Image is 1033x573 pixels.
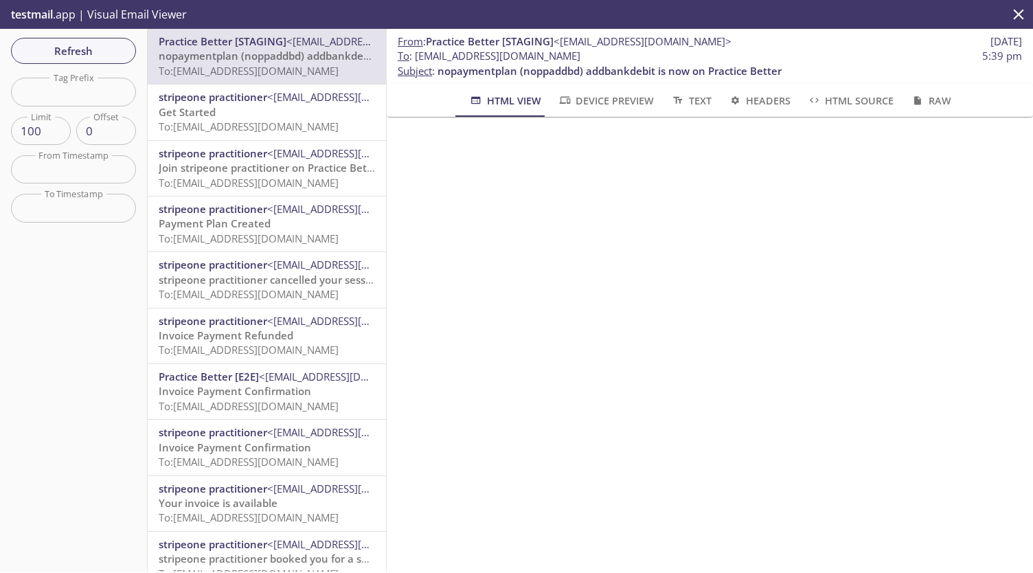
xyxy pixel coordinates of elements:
[159,273,381,286] span: stripeone practitioner cancelled your session
[398,49,1022,78] p: :
[267,146,445,160] span: <[EMAIL_ADDRESS][DOMAIN_NAME]>
[148,364,386,419] div: Practice Better [E2E]<[EMAIL_ADDRESS][DOMAIN_NAME]>Invoice Payment ConfirmationTo:[EMAIL_ADDRESS]...
[159,314,267,328] span: stripeone practitioner
[159,216,271,230] span: Payment Plan Created
[159,328,293,342] span: Invoice Payment Refunded
[159,176,339,190] span: To: [EMAIL_ADDRESS][DOMAIN_NAME]
[398,49,580,63] span: : [EMAIL_ADDRESS][DOMAIN_NAME]
[148,308,386,363] div: stripeone practitioner<[EMAIL_ADDRESS][DOMAIN_NAME]>Invoice Payment RefundedTo:[EMAIL_ADDRESS][DO...
[267,314,445,328] span: <[EMAIL_ADDRESS][DOMAIN_NAME]>
[148,196,386,251] div: stripeone practitioner<[EMAIL_ADDRESS][DOMAIN_NAME]>Payment Plan CreatedTo:[EMAIL_ADDRESS][DOMAIN...
[438,64,782,78] span: nopaymentplan (noppaddbd) addbankdebit is now on Practice Better
[159,537,267,551] span: stripeone practitioner
[159,370,259,383] span: Practice Better [E2E]
[982,49,1022,63] span: 5:39 pm
[728,92,791,109] span: Headers
[148,252,386,307] div: stripeone practitioner<[EMAIL_ADDRESS][DOMAIN_NAME]>stripeone practitioner cancelled your session...
[259,370,437,383] span: <[EMAIL_ADDRESS][DOMAIN_NAME]>
[159,105,216,119] span: Get Started
[159,440,311,454] span: Invoice Payment Confirmation
[159,161,381,175] span: Join stripeone practitioner on Practice Better
[990,34,1022,49] span: [DATE]
[267,202,445,216] span: <[EMAIL_ADDRESS][DOMAIN_NAME]>
[159,64,339,78] span: To: [EMAIL_ADDRESS][DOMAIN_NAME]
[468,92,541,109] span: HTML View
[22,42,125,60] span: Refresh
[159,482,267,495] span: stripeone practitioner
[11,7,53,22] span: testmail
[267,537,445,551] span: <[EMAIL_ADDRESS][DOMAIN_NAME]>
[159,34,286,48] span: Practice Better [STAGING]
[148,85,386,139] div: stripeone practitioner<[EMAIL_ADDRESS][DOMAIN_NAME]>Get StartedTo:[EMAIL_ADDRESS][DOMAIN_NAME]
[159,399,339,413] span: To: [EMAIL_ADDRESS][DOMAIN_NAME]
[554,34,731,48] span: <[EMAIL_ADDRESS][DOMAIN_NAME]>
[426,34,554,48] span: Practice Better [STAGING]
[267,482,445,495] span: <[EMAIL_ADDRESS][DOMAIN_NAME]>
[159,49,503,63] span: nopaymentplan (noppaddbd) addbankdebit is now on Practice Better
[910,92,951,109] span: Raw
[159,90,267,104] span: stripeone practitioner
[148,476,386,531] div: stripeone practitioner<[EMAIL_ADDRESS][DOMAIN_NAME]>Your invoice is availableTo:[EMAIL_ADDRESS][D...
[159,120,339,133] span: To: [EMAIL_ADDRESS][DOMAIN_NAME]
[398,64,432,78] span: Subject
[148,29,386,84] div: Practice Better [STAGING]<[EMAIL_ADDRESS][DOMAIN_NAME]>nopaymentplan (noppaddbd) addbankdebit is ...
[159,496,277,510] span: Your invoice is available
[286,34,464,48] span: <[EMAIL_ADDRESS][DOMAIN_NAME]>
[159,510,339,524] span: To: [EMAIL_ADDRESS][DOMAIN_NAME]
[267,258,445,271] span: <[EMAIL_ADDRESS][DOMAIN_NAME]>
[267,425,445,439] span: <[EMAIL_ADDRESS][DOMAIN_NAME]>
[398,34,423,48] span: From
[159,202,267,216] span: stripeone practitioner
[807,92,894,109] span: HTML Source
[159,146,267,160] span: stripeone practitioner
[159,343,339,357] span: To: [EMAIL_ADDRESS][DOMAIN_NAME]
[398,49,409,63] span: To
[398,34,731,49] span: :
[11,38,136,64] button: Refresh
[159,455,339,469] span: To: [EMAIL_ADDRESS][DOMAIN_NAME]
[670,92,711,109] span: Text
[159,287,339,301] span: To: [EMAIL_ADDRESS][DOMAIN_NAME]
[159,258,267,271] span: stripeone practitioner
[159,425,267,439] span: stripeone practitioner
[148,420,386,475] div: stripeone practitioner<[EMAIL_ADDRESS][DOMAIN_NAME]>Invoice Payment ConfirmationTo:[EMAIL_ADDRESS...
[159,384,311,398] span: Invoice Payment Confirmation
[159,232,339,245] span: To: [EMAIL_ADDRESS][DOMAIN_NAME]
[148,141,386,196] div: stripeone practitioner<[EMAIL_ADDRESS][DOMAIN_NAME]>Join stripeone practitioner on Practice Bette...
[159,552,393,565] span: stripeone practitioner booked you for a session
[267,90,445,104] span: <[EMAIL_ADDRESS][DOMAIN_NAME]>
[558,92,654,109] span: Device Preview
